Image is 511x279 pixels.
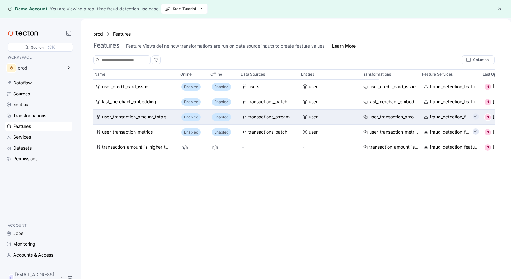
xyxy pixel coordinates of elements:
div: transaction_amount_is_higher_than_average [102,144,171,151]
a: user_credit_card_issuer [363,83,418,90]
a: fraud_detection_feature_service:v2 [423,83,479,90]
div: Search⌘K [8,43,73,52]
div: user [309,114,318,121]
a: Entities [5,100,72,109]
div: prod [18,66,62,70]
div: fraud_detection_feature_service:v2 [430,99,479,105]
a: Features [113,31,135,37]
a: last_merchant_embedding [96,99,171,105]
a: fraud_detection_feature_service:v2 [423,144,479,151]
a: Accounts & Access [5,250,72,260]
a: Datasets [5,143,72,153]
div: users [248,83,259,90]
div: fraud_detection_feature_service:v2 [430,83,479,90]
a: user_credit_card_issuer [96,83,171,90]
div: Jobs [13,230,23,237]
div: transactions_stream [248,114,290,121]
p: +1 [474,129,477,135]
p: Offline [210,71,222,77]
div: Permissions [13,155,37,162]
div: Entities [13,101,28,108]
div: Demo Account [8,6,47,12]
p: Feature Services [422,71,453,77]
p: Enabled [214,99,228,105]
p: n/a [181,144,207,151]
p: Enabled [214,84,228,90]
h3: Features [93,42,120,49]
div: Datasets [13,145,32,151]
p: ACCOUNT [8,222,70,229]
div: Transformations [13,112,46,119]
a: transaction_amount_is_higher_than_average [363,144,418,151]
div: Columns [473,58,489,62]
a: user [302,114,358,121]
div: transactions_batch [248,99,287,105]
div: last_merchant_embedding [369,99,418,105]
p: Enabled [184,129,198,135]
div: last_merchant_embedding [102,99,156,105]
div: fraud_detection_feature_service:v2 [430,114,470,121]
a: user [302,129,358,136]
span: Start Tutorial [165,4,204,14]
a: user [302,99,358,105]
p: Enabled [184,114,198,120]
p: Data Sources [241,71,265,77]
a: transactions_batch [242,99,297,105]
a: user_transaction_amount_totals [363,114,418,121]
a: Transformations [5,111,72,120]
p: Enabled [214,129,228,135]
a: user [302,83,358,90]
div: Dataflow [13,79,32,86]
a: Learn More [332,43,356,49]
div: user [309,83,318,90]
div: Services [13,134,31,140]
a: user_transaction_metrics [96,129,171,136]
p: Entities [301,71,314,77]
a: Features [5,122,72,131]
div: Accounts & Access [13,252,53,259]
div: fraud_detection_feature_service:v2 [430,144,479,151]
a: transactions_stream [242,114,297,121]
a: Sources [5,89,72,99]
button: Start Tutorial [161,4,208,14]
a: last_merchant_embedding [363,99,418,105]
div: - [242,144,297,151]
div: You are viewing a real-time fraud detection use case [50,5,158,12]
div: user_transaction_metrics [102,129,153,136]
div: Monitoring [13,241,35,248]
a: Dataflow [5,78,72,88]
div: Columns [462,55,495,64]
div: user [309,129,318,136]
div: user_credit_card_issuer [102,83,150,90]
a: user_transaction_amount_totals [96,114,171,121]
div: user_transaction_metrics [369,129,418,136]
a: transactions_batch [242,129,297,136]
div: - [302,144,358,151]
div: Feature Views define how transformations are run on data source inputs to create feature values. [126,43,326,49]
div: transactions_batch [248,129,287,136]
a: Services [5,132,72,142]
p: n/a [212,144,237,151]
a: Jobs [5,229,72,238]
a: prod [93,31,103,37]
p: WORKSPACE [8,54,70,60]
p: Name [95,71,105,77]
a: users [242,83,297,90]
p: Enabled [214,114,228,120]
div: Sources [13,90,30,97]
div: Search [31,44,44,50]
div: transaction_amount_is_higher_than_average [369,144,418,151]
a: fraud_detection_feature_service [423,129,470,136]
div: user_transaction_amount_totals [102,114,166,121]
a: user_transaction_metrics [363,129,418,136]
div: user_transaction_amount_totals [369,114,418,121]
p: Enabled [184,84,198,90]
div: user_credit_card_issuer [369,83,417,90]
p: Online [180,71,192,77]
a: Monitoring [5,239,72,249]
div: ⌘K [48,44,55,51]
